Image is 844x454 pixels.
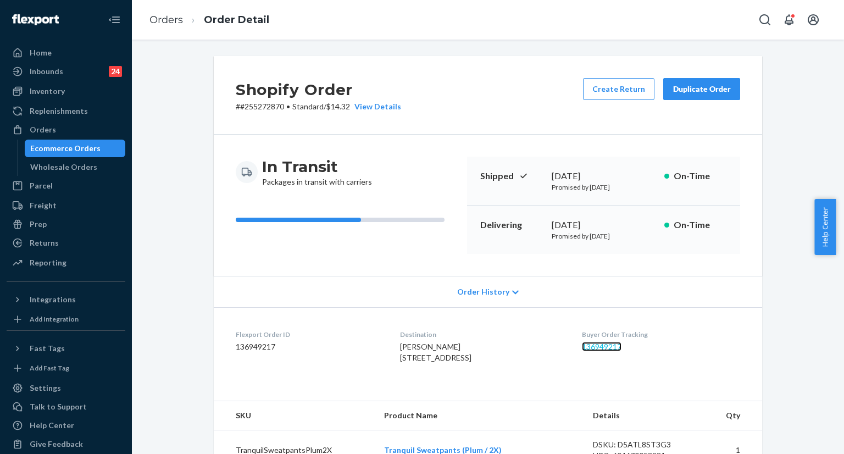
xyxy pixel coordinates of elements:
[7,291,125,308] button: Integrations
[30,143,101,154] div: Ecommerce Orders
[7,121,125,139] a: Orders
[7,102,125,120] a: Replenishments
[552,182,656,192] p: Promised by [DATE]
[7,417,125,434] a: Help Center
[30,439,83,450] div: Give Feedback
[778,9,800,31] button: Open notifications
[30,219,47,230] div: Prep
[103,9,125,31] button: Close Navigation
[584,401,705,430] th: Details
[30,200,57,211] div: Freight
[593,439,696,450] div: DSKU: D5ATL8ST3G3
[802,9,824,31] button: Open account menu
[350,101,401,112] button: View Details
[30,47,52,58] div: Home
[236,101,401,112] p: # #255272870 / $14.32
[7,379,125,397] a: Settings
[25,158,126,176] a: Wholesale Orders
[7,398,125,416] a: Talk to Support
[30,401,87,412] div: Talk to Support
[214,401,375,430] th: SKU
[7,313,125,326] a: Add Integration
[141,4,278,36] ol: breadcrumbs
[12,14,59,25] img: Flexport logo
[582,330,740,339] dt: Buyer Order Tracking
[674,219,727,231] p: On-Time
[7,340,125,357] button: Fast Tags
[30,314,79,324] div: Add Integration
[480,219,543,231] p: Delivering
[30,257,66,268] div: Reporting
[7,435,125,453] button: Give Feedback
[7,362,125,375] a: Add Fast Tag
[552,219,656,231] div: [DATE]
[7,254,125,272] a: Reporting
[7,44,125,62] a: Home
[552,231,656,241] p: Promised by [DATE]
[109,66,122,77] div: 24
[30,66,63,77] div: Inbounds
[262,157,372,187] div: Packages in transit with carriers
[7,234,125,252] a: Returns
[25,140,126,157] a: Ecommerce Orders
[149,14,183,26] a: Orders
[663,78,740,100] button: Duplicate Order
[582,342,621,351] a: 136949217
[30,162,97,173] div: Wholesale Orders
[7,177,125,195] a: Parcel
[30,420,74,431] div: Help Center
[30,124,56,135] div: Orders
[30,106,88,117] div: Replenishments
[705,401,763,430] th: Qty
[30,343,65,354] div: Fast Tags
[236,341,382,352] dd: 136949217
[30,180,53,191] div: Parcel
[30,86,65,97] div: Inventory
[204,14,269,26] a: Order Detail
[457,286,509,297] span: Order History
[236,78,401,101] h2: Shopify Order
[754,9,776,31] button: Open Search Box
[30,363,69,373] div: Add Fast Tag
[480,170,543,182] p: Shipped
[400,330,564,339] dt: Destination
[552,170,656,182] div: [DATE]
[30,383,61,394] div: Settings
[286,102,290,111] span: •
[262,157,372,176] h3: In Transit
[292,102,324,111] span: Standard
[236,330,382,339] dt: Flexport Order ID
[814,199,836,255] button: Help Center
[7,197,125,214] a: Freight
[583,78,654,100] button: Create Return
[400,342,471,362] span: [PERSON_NAME] [STREET_ADDRESS]
[7,63,125,80] a: Inbounds24
[375,401,584,430] th: Product Name
[7,215,125,233] a: Prep
[7,82,125,100] a: Inventory
[673,84,731,95] div: Duplicate Order
[30,294,76,305] div: Integrations
[30,237,59,248] div: Returns
[674,170,727,182] p: On-Time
